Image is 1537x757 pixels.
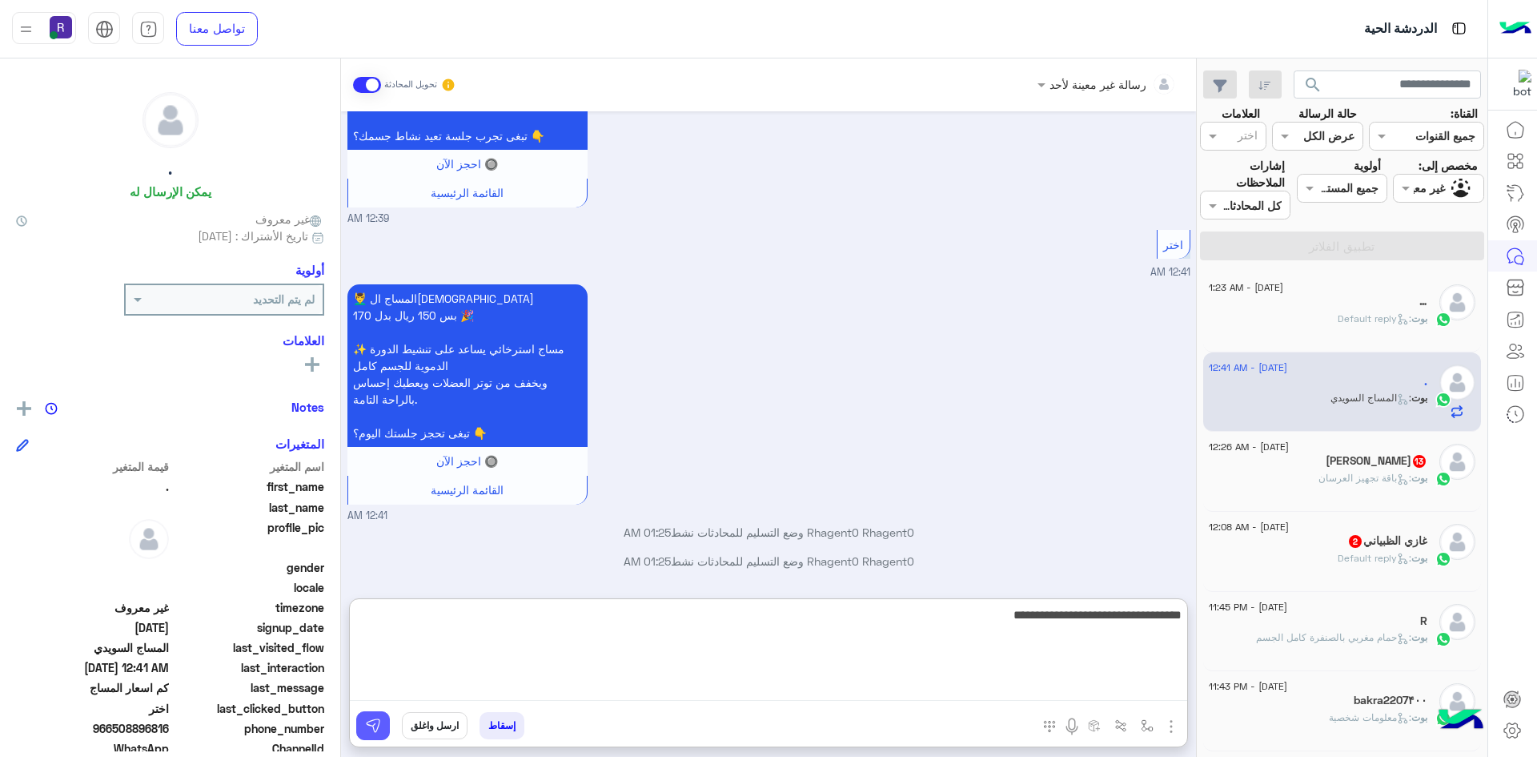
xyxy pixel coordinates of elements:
[1114,719,1127,732] img: Trigger scenario
[1439,284,1475,320] img: defaultAdmin.png
[1354,157,1381,174] label: أولوية
[172,679,325,696] span: last_message
[624,525,671,539] span: 01:25 AM
[1162,717,1181,736] img: send attachment
[1088,719,1101,732] img: create order
[16,720,169,737] span: 966508896816
[1439,683,1475,719] img: defaultAdmin.png
[624,554,671,568] span: 01:25 AM
[1294,70,1333,105] button: search
[347,524,1190,541] p: Rhagent0 Rhagent0 وضع التسليم للمحادثات نشط
[1499,12,1531,46] img: Logo
[16,478,169,495] span: .
[130,184,211,199] h6: يمكن الإرسال له
[172,478,325,495] span: first_name
[1419,295,1427,308] h5: …
[1451,105,1478,122] label: القناة:
[1200,232,1484,260] button: تطبيق الفلاتر
[347,211,389,227] span: 12:39 AM
[1209,520,1289,534] span: [DATE] - 12:08 AM
[16,458,169,475] span: قيمة المتغير
[1209,360,1287,375] span: [DATE] - 12:41 AM
[1338,312,1411,324] span: : Default reply
[16,679,169,696] span: كم اسعار المساج
[50,16,72,38] img: userImage
[16,559,169,576] span: null
[347,284,588,447] p: 23/8/2025, 12:41 AM
[16,579,169,596] span: null
[198,228,308,244] span: تاريخ الأشتراك : [DATE]
[16,659,169,676] span: 2025-08-22T21:41:07.765Z
[176,12,258,46] a: تواصل معنا
[16,700,169,717] span: اختر
[1062,717,1082,736] img: send voice note
[1326,454,1427,468] h5: shereif nagy
[129,519,169,559] img: defaultAdmin.png
[1150,266,1190,278] span: 12:41 AM
[1209,600,1287,614] span: [DATE] - 11:45 PM
[384,79,437,91] small: تحويل المحادثة
[431,483,504,497] span: القائمة الرئيسية
[1413,455,1426,468] span: 13
[1082,712,1108,739] button: create order
[1256,631,1411,643] span: : حمام مغربي بالصنفرة كامل الجسم
[1329,711,1411,723] span: : معلومات شخصية
[17,401,31,416] img: add
[1419,157,1478,174] label: مخصص إلى:
[1354,694,1427,707] h5: bakra2207۴۰۰
[132,12,164,46] a: tab
[1435,312,1451,328] img: WhatsApp
[16,740,169,757] span: 2
[1411,631,1427,643] span: بوت
[1209,440,1289,454] span: [DATE] - 12:26 AM
[172,720,325,737] span: phone_number
[402,712,468,739] button: ارسل واغلق
[1209,679,1287,694] span: [DATE] - 11:43 PM
[1338,552,1411,564] span: : Default reply
[1411,552,1427,564] span: بوت
[168,160,172,179] h5: .
[1435,392,1451,408] img: WhatsApp
[45,402,58,415] img: notes
[139,20,158,38] img: tab
[1349,535,1362,548] span: 2
[16,599,169,616] span: غير معروف
[1435,551,1451,567] img: WhatsApp
[1424,375,1427,389] h5: .
[1364,18,1437,40] p: الدردشة الحية
[172,740,325,757] span: ChannelId
[1411,312,1427,324] span: بوت
[1449,18,1469,38] img: tab
[347,509,387,524] span: 12:41 AM
[365,718,381,734] img: send message
[436,157,498,171] span: 🔘 احجز الآن
[1303,75,1322,95] span: search
[172,599,325,616] span: timezone
[1439,524,1475,560] img: defaultAdmin.png
[1439,604,1475,640] img: defaultAdmin.png
[275,437,324,451] h6: المتغيرات
[1043,720,1056,733] img: make a call
[172,639,325,656] span: last_visited_flow
[255,211,324,228] span: غير معروف
[172,458,325,475] span: اسم المتغير
[1420,614,1427,628] h5: R
[431,186,504,199] span: القائمة الرئيسية
[172,499,325,516] span: last_name
[1298,105,1357,122] label: حالة الرسالة
[172,559,325,576] span: gender
[172,519,325,556] span: profile_pic
[480,712,524,739] button: إسقاط
[1411,472,1427,484] span: بوت
[172,700,325,717] span: last_clicked_button
[1330,392,1411,404] span: : المساج السويدي
[347,553,1190,570] p: Rhagent0 Rhagent0 وضع التسليم للمحادثات نشط
[1439,364,1475,401] img: defaultAdmin.png
[172,619,325,636] span: signup_date
[172,579,325,596] span: locale
[1318,472,1411,484] span: : باقة تجهيز العرسان
[1347,534,1427,548] h5: غازي الظبياني
[295,263,324,277] h6: أولوية
[143,93,198,147] img: defaultAdmin.png
[291,400,324,414] h6: Notes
